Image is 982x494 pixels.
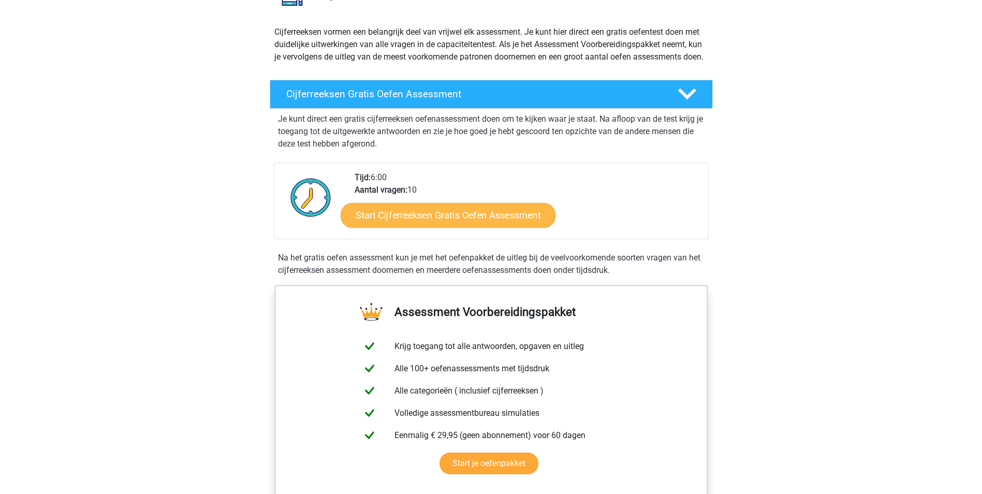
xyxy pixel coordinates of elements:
p: Je kunt direct een gratis cijferreeksen oefenassessment doen om te kijken waar je staat. Na afloo... [278,113,705,150]
a: Cijferreeksen Gratis Oefen Assessment [266,80,717,109]
a: Start je oefenpakket [439,453,538,474]
b: Tijd: [355,172,371,182]
p: Cijferreeksen vormen een belangrijk deel van vrijwel elk assessment. Je kunt hier direct een grat... [274,26,708,63]
a: Start Cijferreeksen Gratis Oefen Assessment [341,202,555,227]
h4: Cijferreeksen Gratis Oefen Assessment [286,88,661,100]
img: Klok [285,171,337,223]
div: Na het gratis oefen assessment kun je met het oefenpakket de uitleg bij de veelvoorkomende soorte... [274,252,709,277]
div: 6:00 10 [347,171,708,239]
b: Aantal vragen: [355,185,407,195]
